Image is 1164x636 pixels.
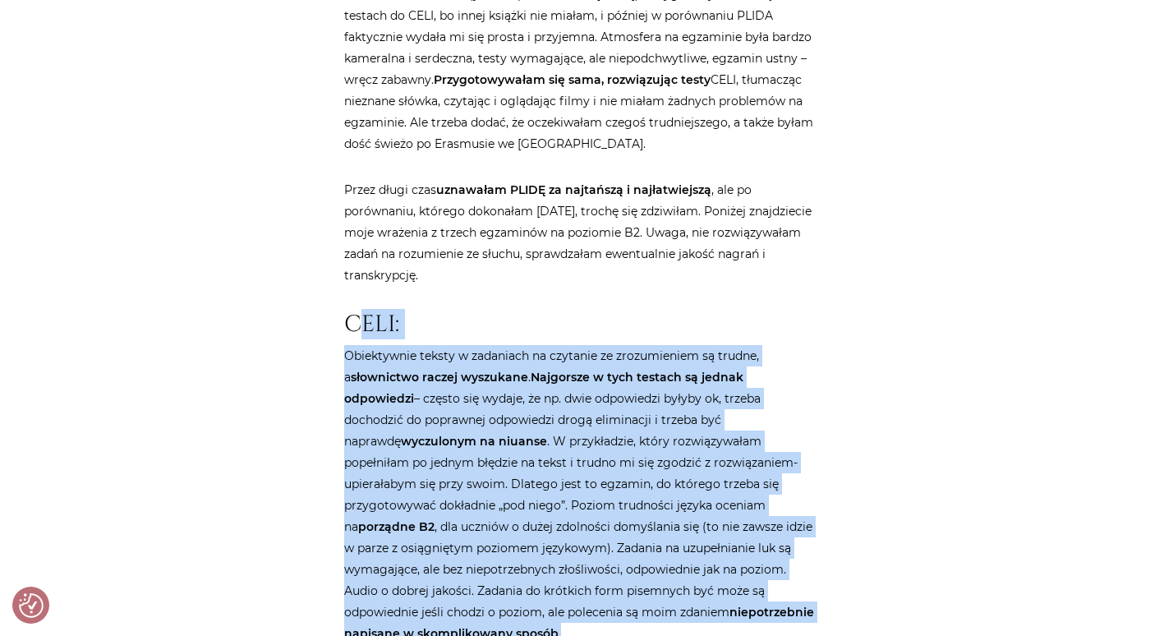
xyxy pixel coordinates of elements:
strong: uznawałam PLIDĘ za najtańszą i najłatwiejszą [436,182,711,197]
strong: słownictwo raczej wyszukane [351,370,528,385]
img: Revisit consent button [19,593,44,618]
button: Preferencje co do zgód [19,593,44,618]
p: Przez długi czas , ale po porównaniu, którego dokonałam [DATE], trochę się zdziwiłam. Poniżej zna... [344,179,821,286]
strong: Najgorsze w tych testach są jednak odpowiedzi [344,370,743,406]
strong: porządne B2 [358,519,435,534]
strong: Przygotowywałam się sama, rozwiązując testy [434,72,711,87]
h2: CELI: [344,311,821,339]
strong: wyczulonym na niuanse [401,434,547,449]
